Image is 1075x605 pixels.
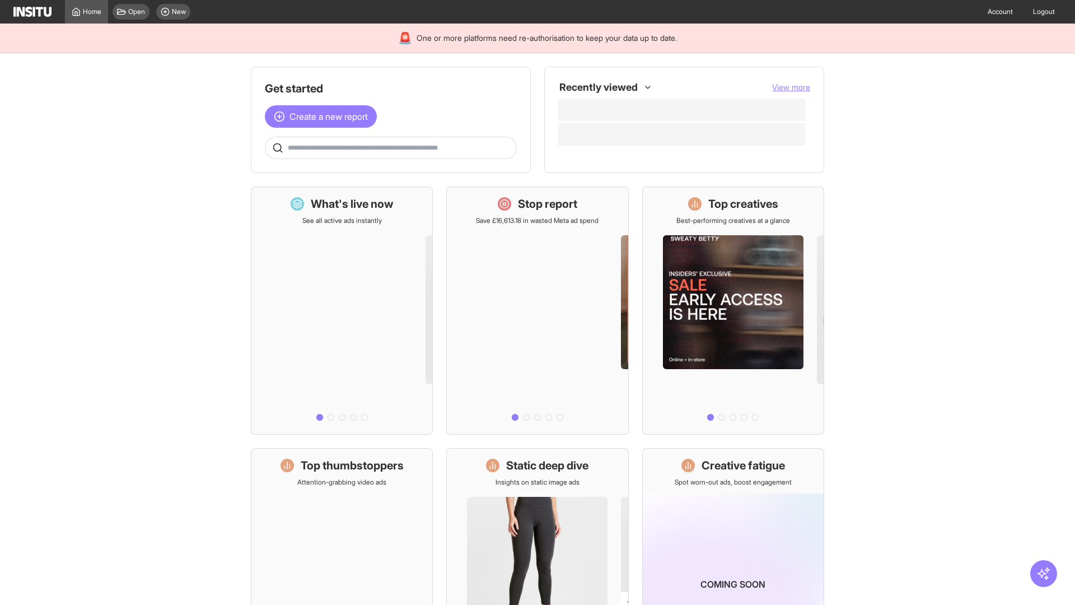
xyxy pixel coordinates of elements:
button: View more [772,82,810,93]
span: New [172,7,186,16]
span: View more [772,82,810,92]
span: Open [128,7,145,16]
span: Home [83,7,101,16]
h1: What's live now [311,196,394,212]
p: Attention-grabbing video ads [297,478,386,487]
span: One or more platforms need re-authorisation to keep your data up to date. [417,32,677,44]
p: Save £16,613.18 in wasted Meta ad spend [476,216,599,225]
p: See all active ads instantly [302,216,382,225]
h1: Top creatives [708,196,778,212]
h1: Static deep dive [506,458,588,473]
img: Logo [13,7,52,17]
h1: Stop report [518,196,577,212]
button: Create a new report [265,105,377,128]
a: Stop reportSave £16,613.18 in wasted Meta ad spend [446,187,628,435]
span: Create a new report [289,110,368,123]
a: What's live nowSee all active ads instantly [251,187,433,435]
h1: Get started [265,81,517,96]
p: Best-performing creatives at a glance [676,216,790,225]
a: Top creativesBest-performing creatives at a glance [642,187,824,435]
h1: Top thumbstoppers [301,458,404,473]
div: 🚨 [398,30,412,46]
p: Insights on static image ads [496,478,579,487]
